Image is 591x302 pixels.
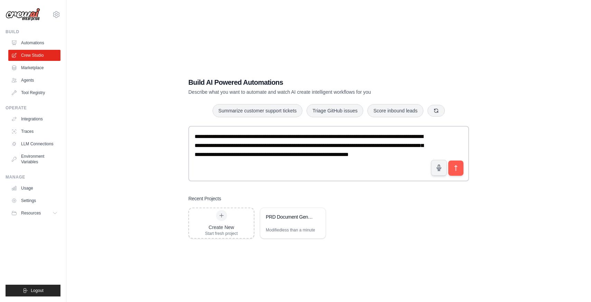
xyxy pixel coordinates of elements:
p: Describe what you want to automate and watch AI create intelligent workflows for you [188,89,421,95]
h3: Recent Projects [188,195,221,202]
button: Summarize customer support tickets [213,104,302,117]
div: PRD Document Generator [266,213,313,220]
div: Manage [6,174,60,180]
a: Environment Variables [8,151,60,167]
span: Resources [21,210,41,216]
button: Triage GitHub issues [307,104,363,117]
button: Click to speak your automation idea [431,160,447,176]
button: Get new suggestions [428,105,445,117]
a: Tool Registry [8,87,60,98]
a: Agents [8,75,60,86]
img: Logo [6,8,40,21]
div: Build [6,29,60,35]
a: Settings [8,195,60,206]
a: Traces [8,126,60,137]
iframe: Chat Widget [556,269,591,302]
a: Usage [8,183,60,194]
h1: Build AI Powered Automations [188,77,421,87]
div: Modified less than a minute [266,227,315,233]
a: Marketplace [8,62,60,73]
button: Score inbound leads [367,104,423,117]
a: LLM Connections [8,138,60,149]
div: Start fresh project [205,231,238,236]
a: Crew Studio [8,50,60,61]
button: Logout [6,285,60,296]
a: Integrations [8,113,60,125]
button: Resources [8,208,60,219]
div: Operate [6,105,60,111]
a: Automations [8,37,60,48]
div: Create New [205,224,238,231]
span: Logout [31,288,44,293]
